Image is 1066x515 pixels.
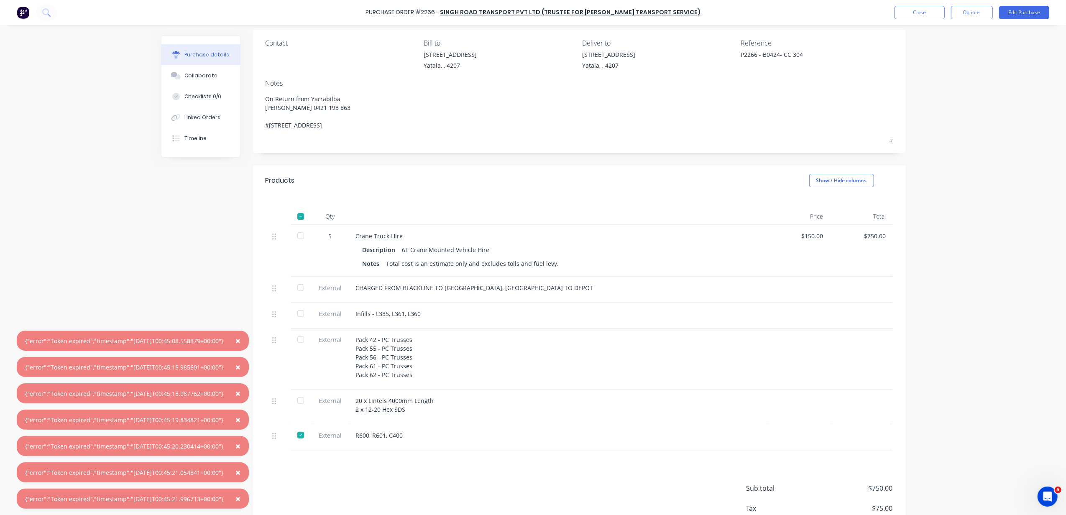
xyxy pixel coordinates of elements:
[235,414,240,426] span: ×
[582,50,635,59] div: [STREET_ADDRESS]
[582,61,635,70] div: Yatala, , 4207
[741,38,893,48] div: Reference
[25,363,223,372] div: {"error":"Token expired","timestamp":"[DATE]T00:45:15.985601+00:00"}
[184,135,207,142] div: Timeline
[266,176,295,186] div: Products
[746,503,809,513] span: Tax
[318,431,343,440] span: External
[25,468,223,477] div: {"error":"Token expired","timestamp":"[DATE]T00:45:21.054841+00:00"}
[184,72,217,79] div: Collaborate
[266,38,418,48] div: Contact
[318,396,343,405] span: External
[424,50,477,59] div: [STREET_ADDRESS]
[227,462,249,482] button: Close
[161,86,240,107] button: Checklists 0/0
[356,335,761,379] div: Pack 42 - PC Trusses Pack 55 - PC Trusses Pack 56 - PC Trusses Pack 61 - PC Trusses Pack 62 - PC ...
[356,283,761,292] div: CHARGED FROM BLACKLINE TO [GEOGRAPHIC_DATA], [GEOGRAPHIC_DATA] TO DEPOT
[184,93,221,100] div: Checklists 0/0
[809,174,874,187] button: Show / Hide columns
[356,232,761,240] div: Crane Truck Hire
[184,114,220,121] div: Linked Orders
[161,128,240,149] button: Timeline
[318,283,343,292] span: External
[582,38,734,48] div: Deliver to
[363,244,402,256] div: Description
[318,232,343,240] div: 5
[184,51,229,59] div: Purchase details
[746,483,809,493] span: Sub total
[951,6,993,19] button: Options
[235,467,240,478] span: ×
[25,389,223,398] div: {"error":"Token expired","timestamp":"[DATE]T00:45:18.987762+00:00"}
[25,495,223,503] div: {"error":"Token expired","timestamp":"[DATE]T00:45:21.996713+00:00"}
[235,493,240,505] span: ×
[227,357,249,377] button: Close
[318,335,343,344] span: External
[809,483,893,493] span: $750.00
[1055,487,1061,493] span: 5
[356,309,761,318] div: Infills - L385, L361, L360
[161,107,240,128] button: Linked Orders
[830,208,893,225] div: Total
[774,232,823,240] div: $150.00
[312,208,349,225] div: Qty
[767,208,830,225] div: Price
[161,65,240,86] button: Collaborate
[227,383,249,403] button: Close
[402,244,490,256] div: 6T Crane Mounted Vehicle Hire
[809,503,893,513] span: $75.00
[318,309,343,318] span: External
[837,232,886,240] div: $750.00
[235,361,240,373] span: ×
[235,335,240,347] span: ×
[895,6,945,19] button: Close
[266,90,893,143] textarea: On Return from Yarrabilba [PERSON_NAME] 0421 193 863 #[STREET_ADDRESS]
[386,257,559,270] div: Total cost is an estimate only and excludes tolls and fuel levy.
[227,331,249,351] button: Close
[235,388,240,399] span: ×
[227,489,249,509] button: Close
[25,442,223,451] div: {"error":"Token expired","timestamp":"[DATE]T00:45:20.230414+00:00"}
[440,8,700,17] a: Singh Road Transport PVT Ltd (Trustee for [PERSON_NAME] Transport Service)
[235,440,240,452] span: ×
[741,50,845,69] textarea: P2266 - B0424- CC 304
[25,416,223,424] div: {"error":"Token expired","timestamp":"[DATE]T00:45:19.834821+00:00"}
[1038,487,1058,507] iframe: Intercom live chat
[25,337,223,345] div: {"error":"Token expired","timestamp":"[DATE]T00:45:08.558879+00:00"}
[366,8,439,17] div: Purchase Order #2266 -
[424,61,477,70] div: Yatala, , 4207
[161,44,240,65] button: Purchase details
[227,410,249,430] button: Close
[356,396,761,414] div: 20 x Lintels 4000mm Length 2 x 12-20 Hex SDS
[363,257,386,270] div: Notes
[356,431,761,440] div: R600, R601, C400
[424,38,576,48] div: Bill to
[17,6,29,19] img: Factory
[999,6,1049,19] button: Edit Purchase
[266,78,893,88] div: Notes
[227,436,249,456] button: Close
